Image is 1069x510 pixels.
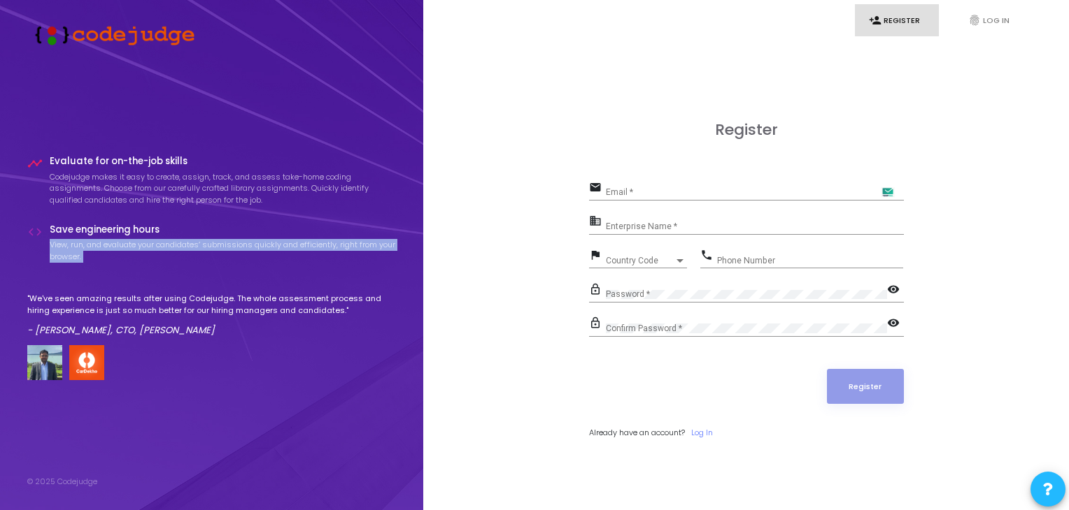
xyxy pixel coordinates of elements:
[69,345,104,380] img: company-logo
[968,14,981,27] i: fingerprint
[887,316,904,333] mat-icon: visibility
[855,4,939,37] a: person_addRegister
[50,239,397,262] p: View, run, and evaluate your candidates’ submissions quickly and efficiently, right from your bro...
[606,221,904,231] input: Enterprise Name
[589,248,606,265] mat-icon: flag
[27,293,397,316] p: "We've seen amazing results after using Codejudge. The whole assessment process and hiring experi...
[869,14,882,27] i: person_add
[954,4,1038,37] a: fingerprintLog In
[589,282,606,299] mat-icon: lock_outline
[887,282,904,299] mat-icon: visibility
[27,224,43,240] i: code
[589,316,606,333] mat-icon: lock_outline
[717,256,903,265] input: Phone Number
[700,248,717,265] mat-icon: phone
[589,180,606,197] mat-icon: email
[589,214,606,231] mat-icon: business
[27,156,43,171] i: timeline
[606,187,904,197] input: Email
[589,121,904,139] h3: Register
[27,345,62,380] img: user image
[589,427,685,438] span: Already have an account?
[691,427,713,439] a: Log In
[50,171,397,206] p: Codejudge makes it easy to create, assign, track, and assess take-home coding assignments. Choose...
[27,323,215,337] em: - [PERSON_NAME], CTO, [PERSON_NAME]
[27,476,97,488] div: © 2025 Codejudge
[50,224,397,235] h4: Save engineering hours
[827,369,904,404] button: Register
[606,256,674,265] span: Country Code
[50,156,397,167] h4: Evaluate for on-the-job skills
